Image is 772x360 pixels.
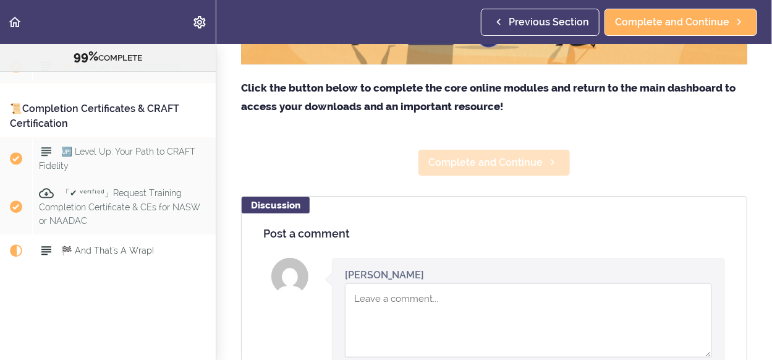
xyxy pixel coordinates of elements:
[61,246,154,256] span: 🏁 And That's A Wrap!
[428,155,543,170] span: Complete and Continue
[263,228,725,240] h4: Post a comment
[39,189,200,226] span: 「✔ ᵛᵉʳᶦᶠᶦᵉᵈ」Request Training Completion Certificate & CEs for NASW or NAADAC
[39,147,195,171] span: 🆙 Level Up: Your Path to CRAFT Fidelity
[615,15,729,30] span: Complete and Continue
[192,15,207,30] svg: Settings Menu
[509,15,589,30] span: Previous Section
[345,268,424,282] div: [PERSON_NAME]
[15,49,200,65] div: COMPLETE
[418,149,571,176] a: Complete and Continue
[345,283,712,358] textarea: Comment box
[481,9,600,36] a: Previous Section
[7,15,22,30] svg: Back to course curriculum
[604,9,757,36] a: Complete and Continue
[242,197,310,213] div: Discussion
[271,258,308,295] img: Emmett R Roberts Jr
[241,82,736,113] strong: Click the button below to complete the core online modules and return to the main dashboard to ac...
[74,49,98,64] span: 99%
